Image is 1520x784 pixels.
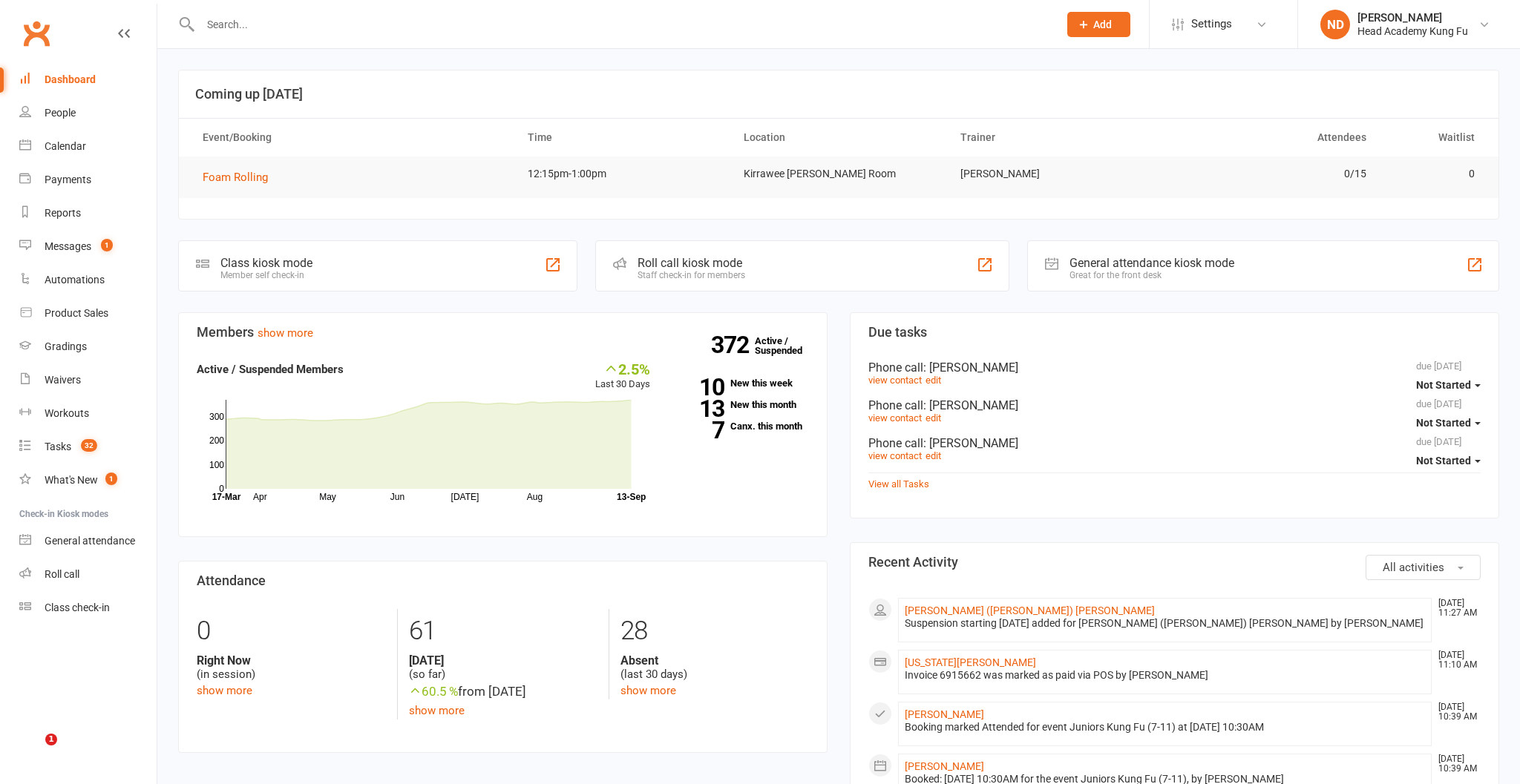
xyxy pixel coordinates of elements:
[81,439,97,452] span: 32
[101,239,113,251] span: 1
[595,360,650,392] div: Last 30 Days
[203,171,268,184] span: Foam Rolling
[1163,157,1380,191] td: 0/15
[409,684,458,699] span: 60.5 %
[1069,256,1234,270] div: General attendance kiosk mode
[1416,455,1471,467] span: Not Started
[19,130,157,163] a: Calendar
[730,157,947,191] td: Kirrawee [PERSON_NAME] Room
[18,15,55,52] a: Clubworx
[45,441,71,452] div: Tasks
[19,524,157,558] a: General attendance kiosk mode
[45,568,79,580] div: Roll call
[905,760,984,772] a: [PERSON_NAME]
[197,653,386,682] div: (in session)
[45,107,76,119] div: People
[905,656,1036,668] a: [US_STATE][PERSON_NAME]
[19,96,157,130] a: People
[1383,561,1444,574] span: All activities
[1320,10,1350,39] div: ND
[620,609,809,653] div: 28
[19,430,157,464] a: Tasks 32
[1366,555,1481,580] button: All activities
[905,617,1425,630] div: Suspension starting [DATE] added for [PERSON_NAME] ([PERSON_NAME]) [PERSON_NAME] by [PERSON_NAME]
[711,334,755,356] strong: 372
[195,87,1482,102] h3: Coming up [DATE]
[868,375,922,386] a: view contact
[45,274,105,286] div: Automations
[45,240,91,252] div: Messages
[19,330,157,363] a: Gradings
[1093,19,1112,30] span: Add
[15,734,50,769] iframe: Intercom live chat
[45,474,98,486] div: What's New
[672,421,809,431] a: 7Canx. this month
[45,535,135,547] div: General attendance
[755,325,820,366] a: 372Active / Suspended
[1431,754,1480,774] time: [DATE] 10:39 AM
[868,360,1481,375] div: Phone call
[1380,157,1488,191] td: 0
[514,119,731,157] th: Time
[926,375,941,386] a: edit
[45,207,81,219] div: Reports
[1416,417,1471,429] span: Not Started
[19,263,157,297] a: Automations
[19,197,157,230] a: Reports
[620,684,676,697] a: show more
[19,363,157,397] a: Waivers
[672,419,724,441] strong: 7
[45,734,57,745] span: 1
[45,174,91,185] div: Payments
[203,168,278,186] button: Foam Rolling
[19,63,157,96] a: Dashboard
[1069,270,1234,280] div: Great for the front desk
[19,591,157,625] a: Class kiosk mode
[947,119,1164,157] th: Trainer
[595,360,650,377] div: 2.5%
[905,605,1155,616] a: [PERSON_NAME] ([PERSON_NAME]) [PERSON_NAME]
[672,400,809,409] a: 13New this month
[1431,599,1480,618] time: [DATE] 11:27 AM
[923,436,1018,450] span: : [PERSON_NAME]
[19,297,157,330] a: Product Sales
[620,653,809,682] div: (last 30 days)
[947,157,1164,191] td: [PERSON_NAME]
[620,653,809,668] strong: Absent
[1416,379,1471,391] span: Not Started
[1357,24,1468,38] div: Head Academy Kung Fu
[19,558,157,591] a: Roll call
[730,119,947,157] th: Location
[197,573,809,588] h3: Attendance
[923,360,1018,375] span: : [PERSON_NAME]
[905,721,1425,734] div: Booking marked Attended for event Juniors Kung Fu (7-11) at [DATE] 10:30AM
[1067,12,1130,37] button: Add
[409,609,597,653] div: 61
[220,270,312,280] div: Member self check-in
[514,157,731,191] td: 12:15pm-1:00pm
[19,464,157,497] a: What's New1
[905,669,1425,682] div: Invoice 6915662 was marked as paid via POS by [PERSON_NAME]
[45,73,96,85] div: Dashboard
[45,374,81,386] div: Waivers
[1191,7,1232,41] span: Settings
[905,708,984,720] a: [PERSON_NAME]
[1431,650,1480,670] time: [DATE] 11:10 AM
[1416,372,1481,398] button: Not Started
[638,270,745,280] div: Staff check-in for members
[197,684,252,697] a: show more
[105,472,117,485] span: 1
[923,398,1018,412] span: : [PERSON_NAME]
[672,378,809,388] a: 10New this week
[1416,409,1481,436] button: Not Started
[45,407,89,419] div: Workouts
[196,14,1049,35] input: Search...
[926,450,941,461] a: edit
[672,398,724,420] strong: 13
[868,450,922,461] a: view contact
[672,376,724,398] strong: 10
[19,163,157,197] a: Payments
[19,230,157,263] a: Messages 1
[638,256,745,270] div: Roll call kiosk mode
[1380,119,1488,157] th: Waitlist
